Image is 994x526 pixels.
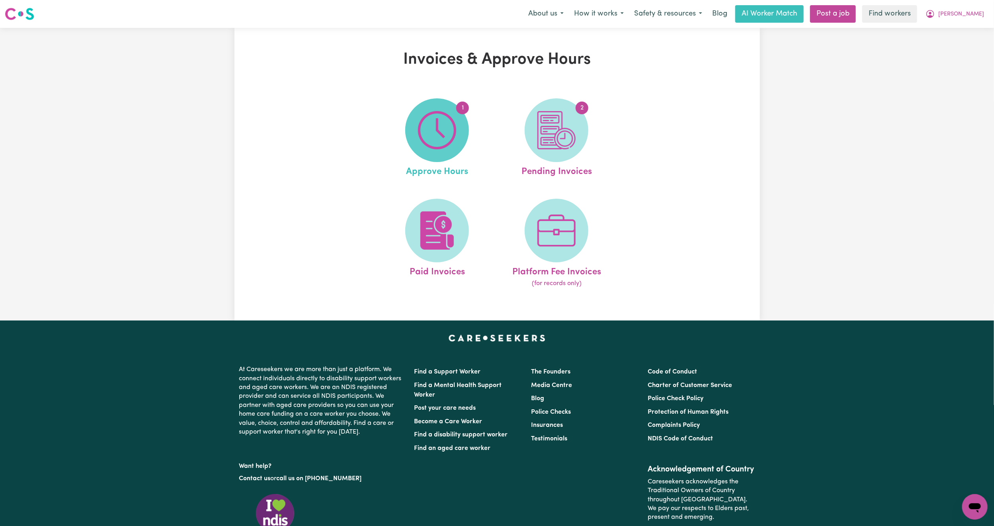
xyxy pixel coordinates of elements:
[962,494,988,520] iframe: Button to launch messaging window, conversation in progress
[648,369,697,375] a: Code of Conduct
[569,6,629,22] button: How it works
[648,474,755,525] p: Careseekers acknowledges the Traditional Owners of Country throughout [GEOGRAPHIC_DATA]. We pay o...
[410,262,465,279] span: Paid Invoices
[648,436,713,442] a: NDIS Code of Conduct
[735,5,804,23] a: AI Worker Match
[648,382,732,389] a: Charter of Customer Service
[449,335,545,341] a: Careseekers home page
[938,10,984,19] span: [PERSON_NAME]
[380,98,494,179] a: Approve Hours
[499,199,614,289] a: Platform Fee Invoices(for records only)
[521,162,592,179] span: Pending Invoices
[576,102,588,114] span: 2
[648,395,703,402] a: Police Check Policy
[414,369,481,375] a: Find a Support Worker
[380,199,494,289] a: Paid Invoices
[239,475,271,482] a: Contact us
[414,405,476,411] a: Post your care needs
[531,436,567,442] a: Testimonials
[531,422,563,428] a: Insurances
[239,471,405,486] p: or
[531,369,570,375] a: The Founders
[648,409,728,415] a: Protection of Human Rights
[327,50,668,69] h1: Invoices & Approve Hours
[5,5,34,23] a: Careseekers logo
[414,382,502,398] a: Find a Mental Health Support Worker
[512,262,601,279] span: Platform Fee Invoices
[277,475,362,482] a: call us on [PHONE_NUMBER]
[456,102,469,114] span: 1
[629,6,707,22] button: Safety & resources
[239,362,405,440] p: At Careseekers we are more than just a platform. We connect individuals directly to disability su...
[523,6,569,22] button: About us
[239,459,405,471] p: Want help?
[648,422,700,428] a: Complaints Policy
[414,445,491,452] a: Find an aged care worker
[920,6,989,22] button: My Account
[532,279,582,288] span: (for records only)
[406,162,468,179] span: Approve Hours
[414,418,482,425] a: Become a Care Worker
[707,5,732,23] a: Blog
[414,432,508,438] a: Find a disability support worker
[499,98,614,179] a: Pending Invoices
[5,7,34,21] img: Careseekers logo
[531,382,572,389] a: Media Centre
[531,409,571,415] a: Police Checks
[648,465,755,474] h2: Acknowledgement of Country
[862,5,917,23] a: Find workers
[531,395,544,402] a: Blog
[810,5,856,23] a: Post a job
